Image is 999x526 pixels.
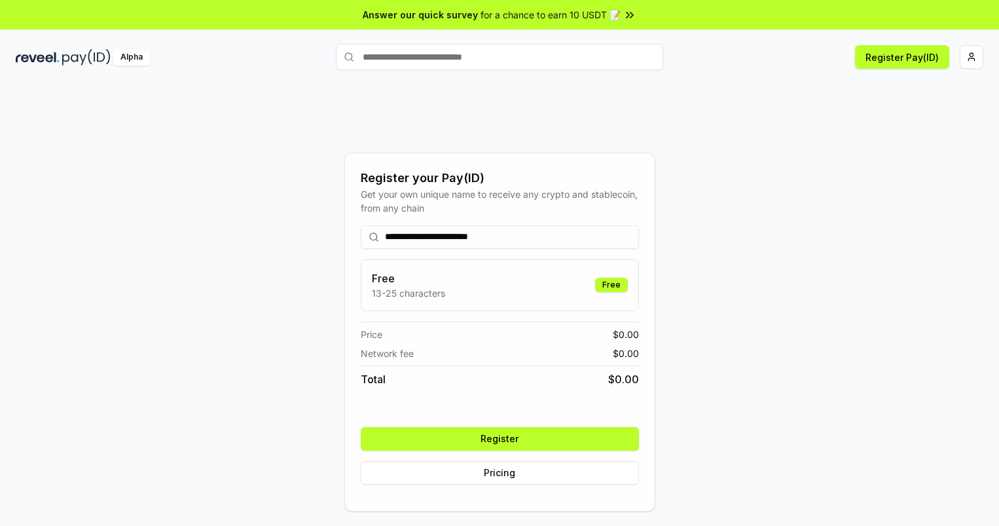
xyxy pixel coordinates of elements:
[595,278,628,292] div: Free
[62,49,111,66] img: pay_id
[361,187,639,215] div: Get your own unique name to receive any crypto and stablecoin, from any chain
[16,49,60,66] img: reveel_dark
[608,371,639,387] span: $ 0.00
[361,461,639,485] button: Pricing
[361,328,382,341] span: Price
[613,328,639,341] span: $ 0.00
[613,347,639,360] span: $ 0.00
[361,371,386,387] span: Total
[361,427,639,451] button: Register
[855,45,949,69] button: Register Pay(ID)
[372,271,445,286] h3: Free
[361,347,414,360] span: Network fee
[372,286,445,300] p: 13-25 characters
[361,169,639,187] div: Register your Pay(ID)
[363,8,478,22] span: Answer our quick survey
[481,8,621,22] span: for a chance to earn 10 USDT 📝
[113,49,150,66] div: Alpha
